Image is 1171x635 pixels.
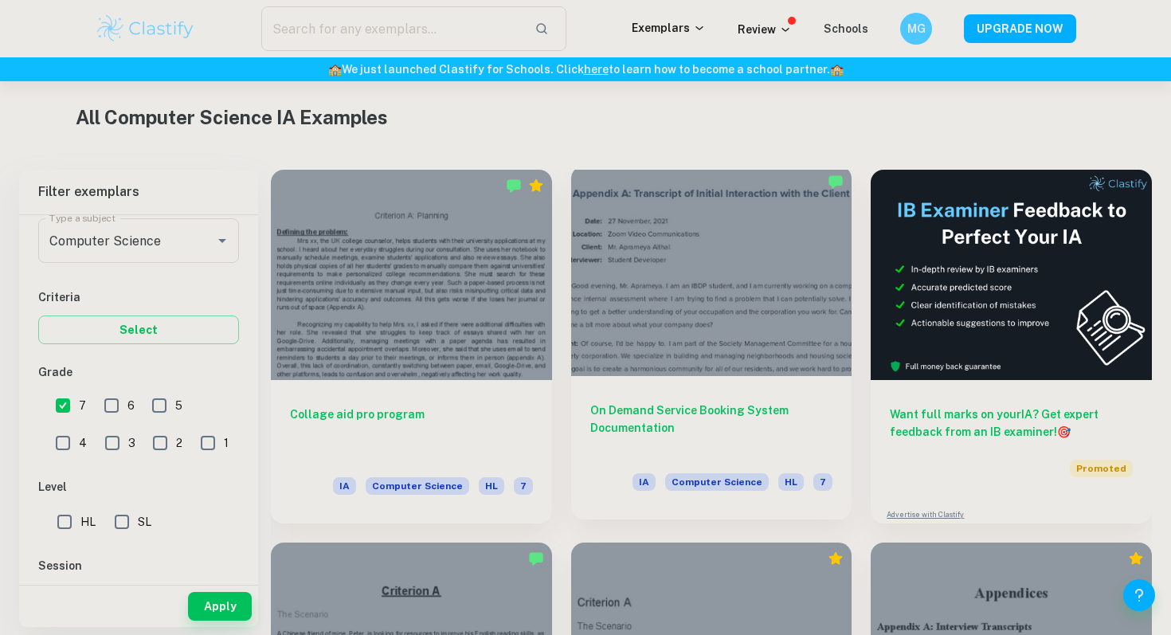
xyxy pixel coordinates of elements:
span: Promoted [1070,460,1133,477]
span: 7 [79,397,86,414]
h1: All Computer Science IA Examples [76,103,1095,131]
button: Apply [188,592,252,621]
span: IA [632,473,656,491]
h6: Criteria [38,288,239,306]
img: Marked [828,174,844,190]
span: 🏫 [328,63,342,76]
a: Want full marks on yourIA? Get expert feedback from an IB examiner!PromotedAdvertise with Clastify [871,170,1152,523]
span: 🎯 [1057,425,1071,438]
h6: On Demand Service Booking System Documentation [590,402,833,454]
h6: Filter exemplars [19,170,258,214]
h6: Grade [38,363,239,381]
span: IA [333,477,356,495]
a: On Demand Service Booking System DocumentationIAComputer ScienceHL7 [571,170,852,523]
button: MG [900,13,932,45]
img: Marked [528,551,544,566]
h6: We just launched Clastify for Schools. Click to learn how to become a school partner. [3,61,1168,78]
span: 2 [176,434,182,452]
span: 7 [514,477,533,495]
span: Computer Science [366,477,469,495]
span: 5 [175,397,182,414]
label: Type a subject [49,211,116,225]
div: Premium [528,178,544,194]
button: Open [211,229,233,252]
h6: Level [38,478,239,496]
h6: Collage aid pro program [290,406,533,458]
span: SL [138,513,151,531]
h6: Want full marks on your IA ? Get expert feedback from an IB examiner! [890,406,1133,441]
div: Premium [828,551,844,566]
span: HL [778,473,804,491]
h6: Session [38,557,239,574]
a: here [584,63,609,76]
span: 7 [813,473,832,491]
a: Schools [824,22,868,35]
span: Computer Science [665,473,769,491]
p: Review [738,21,792,38]
a: Advertise with Clastify [887,509,964,520]
span: 6 [127,397,135,414]
div: Premium [1128,551,1144,566]
p: Exemplars [632,19,706,37]
h6: MG [907,20,926,37]
button: Select [38,316,239,344]
img: Clastify logo [95,13,196,45]
span: 🏫 [830,63,844,76]
span: HL [479,477,504,495]
span: 4 [79,434,87,452]
a: Collage aid pro programIAComputer ScienceHL7 [271,170,552,523]
input: Search for any exemplars... [261,6,522,51]
img: Marked [506,178,522,194]
span: 1 [224,434,229,452]
button: UPGRADE NOW [964,14,1076,43]
span: 3 [128,434,135,452]
button: Help and Feedback [1123,579,1155,611]
img: Thumbnail [871,170,1152,380]
span: HL [80,513,96,531]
